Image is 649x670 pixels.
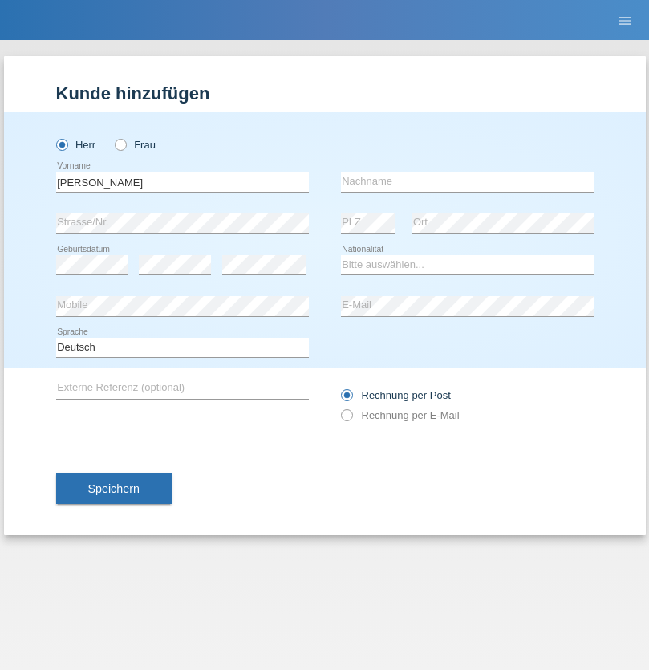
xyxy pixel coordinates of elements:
[115,139,125,149] input: Frau
[56,139,96,151] label: Herr
[56,83,594,104] h1: Kunde hinzufügen
[56,139,67,149] input: Herr
[341,389,351,409] input: Rechnung per Post
[609,15,641,25] a: menu
[617,13,633,29] i: menu
[341,409,460,421] label: Rechnung per E-Mail
[341,409,351,429] input: Rechnung per E-Mail
[115,139,156,151] label: Frau
[88,482,140,495] span: Speichern
[56,473,172,504] button: Speichern
[341,389,451,401] label: Rechnung per Post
